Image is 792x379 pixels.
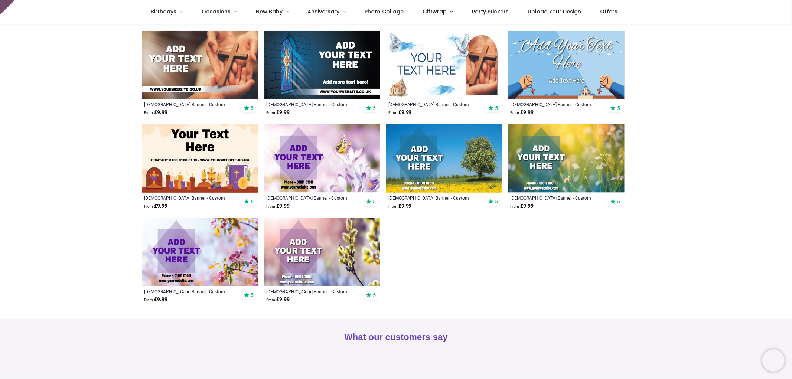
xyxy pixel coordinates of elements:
span: From [511,204,519,208]
strong: £ 9.99 [144,202,167,210]
span: Photo Collage [365,8,404,15]
strong: £ 9.99 [144,109,167,116]
strong: £ 9.99 [511,109,534,116]
span: From [144,298,153,302]
span: 5 [251,105,254,111]
img: Personalised Church Banner - Custom Text - Floral Design [142,218,258,286]
span: Upload Your Design [528,8,581,15]
span: 5 [495,105,498,111]
a: [DEMOGRAPHIC_DATA] Banner - Custom Text [266,195,356,201]
a: [DEMOGRAPHIC_DATA] Banner - Custom Text [144,195,234,201]
img: Personalised Church Banner - Custom Text - Purple Floral Design [264,124,380,193]
span: Anniversary [308,8,340,15]
a: [DEMOGRAPHIC_DATA] Banner - Custom Text [388,101,478,107]
a: [DEMOGRAPHIC_DATA] Banner - Custom Text [388,195,478,201]
span: Birthdays [151,8,176,15]
strong: £ 9.99 [511,202,534,210]
img: Personalised Church Banner - Custom Text - Blue Backdrop [264,31,380,99]
a: [DEMOGRAPHIC_DATA] Banner - Custom Text [144,288,234,294]
span: 5 [373,292,376,298]
a: [DEMOGRAPHIC_DATA] Banner - Custom Text [511,101,600,107]
img: Personalised Church Banner - Custom Text - Candles & Cross Design [142,124,258,193]
strong: £ 9.99 [266,296,290,303]
img: Personalised Church Banner - Custom Text - Yellow Floral Design [264,218,380,286]
span: From [388,204,397,208]
span: From [511,111,519,115]
span: From [144,204,153,208]
img: Personalised Church Banner - Custom Text - Church Backdrop [142,31,258,99]
strong: £ 9.99 [388,202,412,210]
strong: £ 9.99 [388,109,412,116]
img: Personalised Church Banner - Custom Text - Add 1 Photo [386,31,502,99]
span: 5 [617,105,620,111]
span: Party Stickers [472,8,509,15]
span: 5 [251,198,254,205]
iframe: Brevo live chat [762,349,785,372]
span: Giftwrap [423,8,447,15]
span: 5 [373,105,376,111]
span: 5 [251,292,254,298]
strong: £ 9.99 [144,296,167,303]
a: [DEMOGRAPHIC_DATA] Banner - Custom Text [144,101,234,107]
span: From [144,111,153,115]
span: 5 [495,198,498,205]
img: Personalised Church Banner - Custom Text - Sky & Church [508,31,625,99]
span: From [266,204,275,208]
span: From [388,111,397,115]
a: [DEMOGRAPHIC_DATA] Banner - Custom Text [266,101,356,107]
h2: What our customers say [142,331,651,343]
span: 5 [373,198,376,205]
strong: £ 9.99 [266,109,290,116]
span: New Baby [256,8,283,15]
span: 5 [617,198,620,205]
span: Offers [600,8,618,15]
span: From [266,111,275,115]
span: Occasions [202,8,231,15]
img: Personalised Church Banner - Custom Text - Green Floral Design [508,124,625,193]
strong: £ 9.99 [266,202,290,210]
img: Personalised Church Banner - Custom Text - Green Tree Design [386,124,502,193]
a: [DEMOGRAPHIC_DATA] Banner - Custom Text [511,195,600,201]
span: From [266,298,275,302]
a: [DEMOGRAPHIC_DATA] Banner - Custom Text [266,288,356,294]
